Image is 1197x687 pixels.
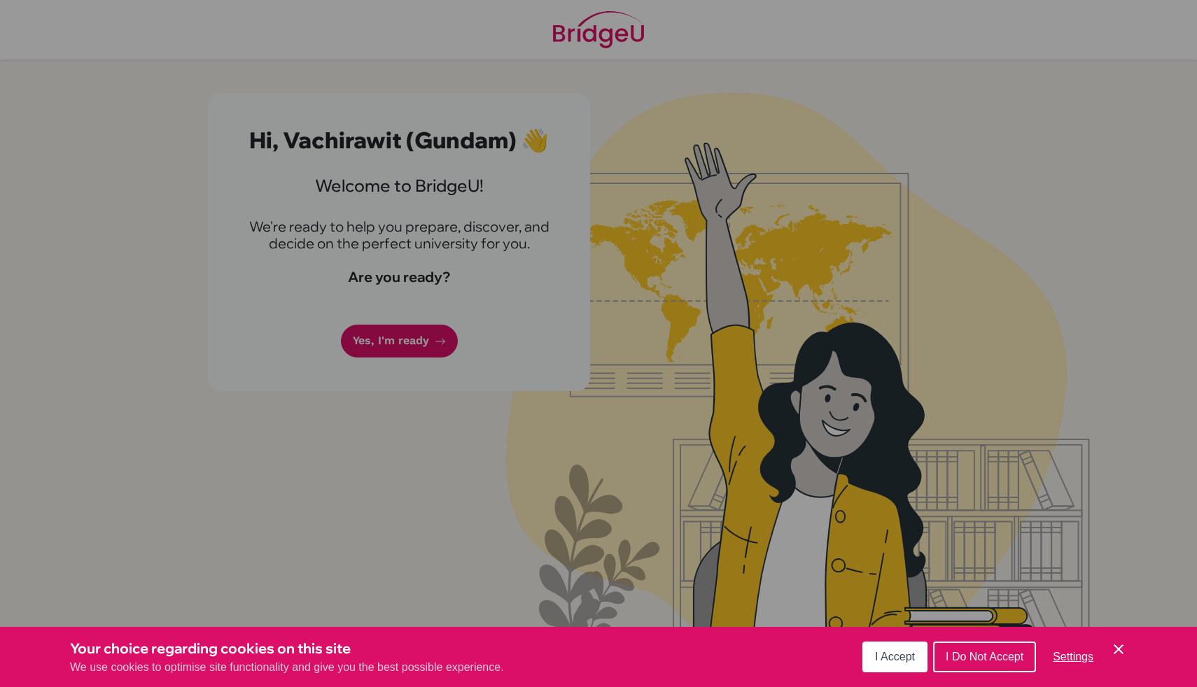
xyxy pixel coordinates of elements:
[946,651,1023,663] span: I Do Not Accept
[1110,641,1127,658] button: Save and close
[70,638,504,659] h3: Your choice regarding cookies on this site
[70,659,504,676] p: We use cookies to optimise site functionality and give you the best possible experience.
[875,651,915,663] span: I Accept
[862,642,927,672] button: I Accept
[1042,643,1105,671] button: Settings
[1053,651,1093,663] span: Settings
[933,642,1036,672] button: I Do Not Accept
